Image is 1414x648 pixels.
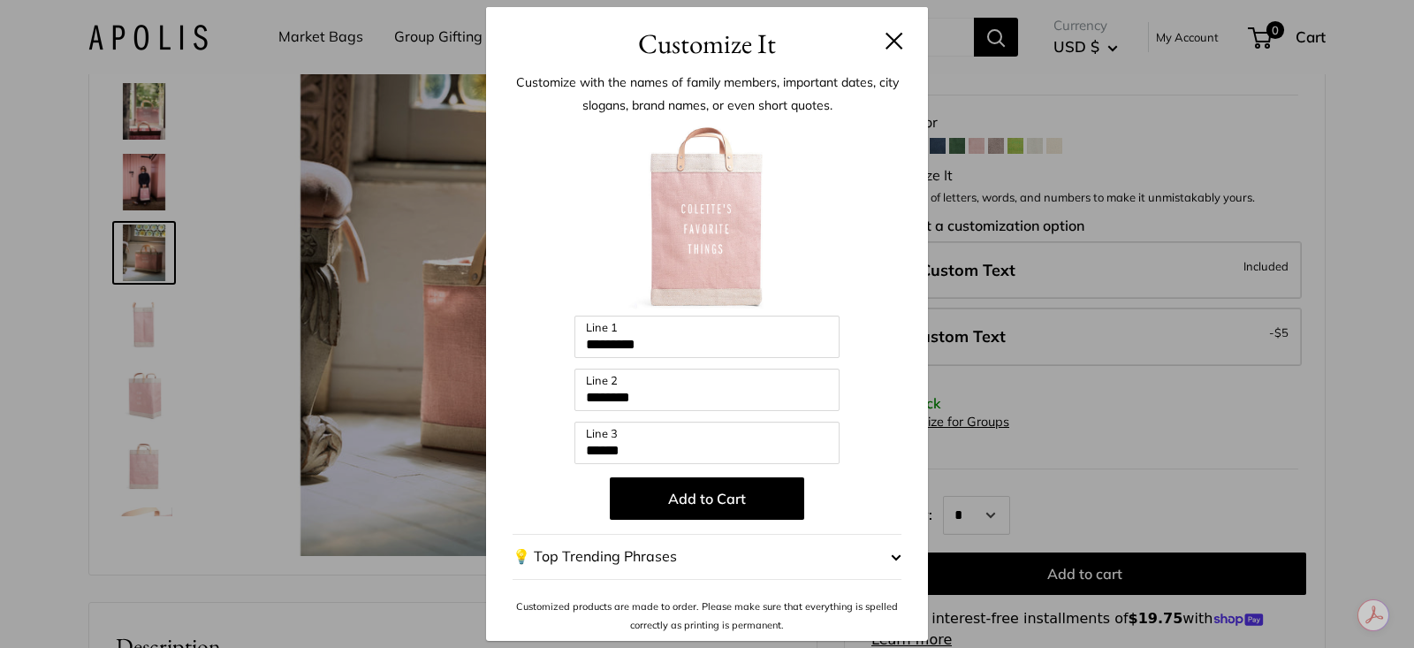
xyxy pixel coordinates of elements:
img: customizer-prod [610,121,804,316]
button: Add to Cart [610,477,804,520]
p: Customized products are made to order. Please make sure that everything is spelled correctly as p... [513,598,901,634]
button: 💡 Top Trending Phrases [513,534,901,580]
h3: Customize It [513,23,901,65]
iframe: Sign Up via Text for Offers [14,581,189,634]
p: Customize with the names of family members, important dates, city slogans, brand names, or even s... [513,71,901,117]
